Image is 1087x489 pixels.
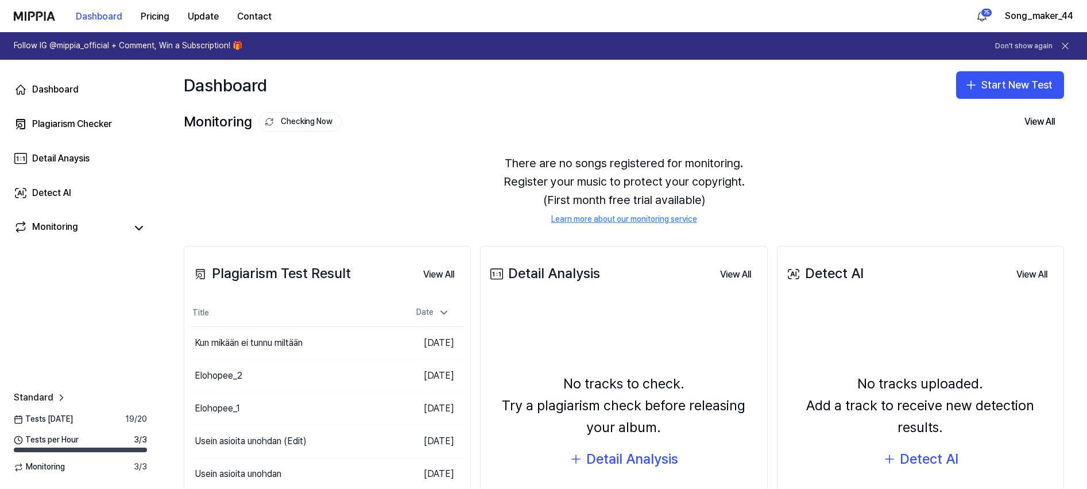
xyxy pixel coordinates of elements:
[131,5,179,28] button: Pricing
[184,140,1064,239] div: There are no songs registered for monitoring. Register your music to protect your copyright. (Fir...
[1007,262,1057,286] a: View All
[956,71,1064,99] button: Start New Test
[488,263,600,284] div: Detail Analysis
[32,83,79,97] div: Dashboard
[1007,263,1057,286] button: View All
[14,461,65,473] span: Monitoring
[586,448,678,470] div: Detail Analysis
[900,448,958,470] div: Detect AI
[14,434,79,446] span: Tests per Hour
[396,327,464,360] td: [DATE]
[973,7,991,25] button: 알림75
[1015,110,1064,133] button: View All
[195,369,242,383] div: Elohopee_2
[184,71,267,99] div: Dashboard
[179,5,228,28] button: Update
[396,360,464,392] td: [DATE]
[228,5,281,28] button: Contact
[191,299,396,327] th: Title
[414,263,463,286] button: View All
[32,117,112,131] div: Plagiarism Checker
[784,373,1057,439] div: No tracks uploaded. Add a track to receive new detection results.
[412,303,454,322] div: Date
[1005,9,1073,23] button: Song_maker_44
[14,220,126,236] a: Monitoring
[14,11,55,21] img: logo
[7,179,154,207] a: Detect AI
[414,262,463,286] a: View All
[67,5,131,28] button: Dashboard
[134,434,147,446] span: 3 / 3
[883,448,958,470] button: Detect AI
[32,186,71,200] div: Detect AI
[551,214,697,225] a: Learn more about our monitoring service
[32,152,90,165] div: Detail Anaysis
[125,414,147,425] span: 19 / 20
[995,41,1053,51] button: Don't show again
[134,461,147,473] span: 3 / 3
[184,111,342,133] div: Monitoring
[14,40,242,52] h1: Follow IG @mippia_official + Comment, Win a Subscription! 🎁
[784,263,864,284] div: Detect AI
[7,145,154,172] a: Detail Anaysis
[14,414,73,425] span: Tests [DATE]
[488,373,760,439] div: No tracks to check. Try a plagiarism check before releasing your album.
[711,263,760,286] button: View All
[195,467,281,481] div: Usein asioita unohdan
[195,336,303,350] div: Kun mikään ei tunnu miltään
[14,391,53,405] span: Standard
[711,262,760,286] a: View All
[569,448,678,470] button: Detail Analysis
[258,112,342,132] button: Checking Now
[7,76,154,103] a: Dashboard
[195,402,240,415] div: Elohopee_1
[396,392,464,425] td: [DATE]
[14,391,67,405] a: Standard
[191,263,351,284] div: Plagiarism Test Result
[981,8,992,17] div: 75
[32,220,78,236] div: Monitoring
[975,9,989,23] img: 알림
[7,110,154,138] a: Plagiarism Checker
[179,1,228,32] a: Update
[195,434,307,448] div: Usein asioita unohdan (Edit)
[396,425,464,458] td: [DATE]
